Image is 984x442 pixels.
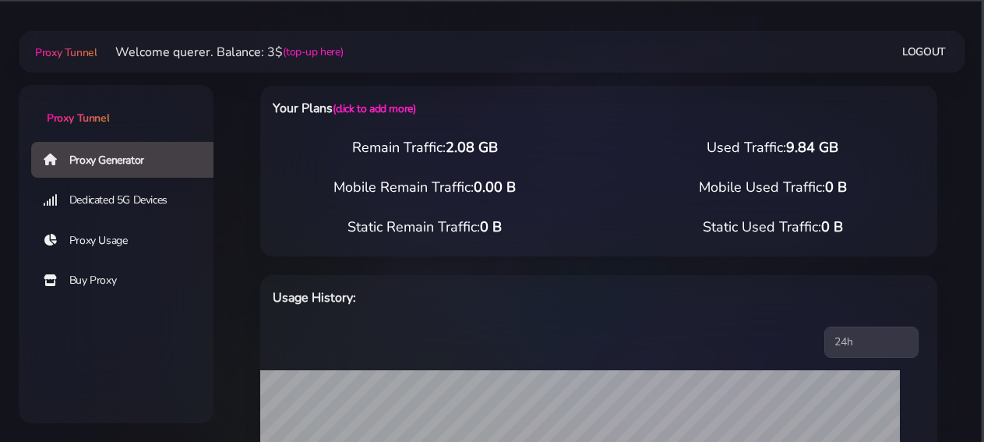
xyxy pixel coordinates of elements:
span: 2.08 GB [446,138,498,157]
span: Proxy Tunnel [35,45,97,60]
a: Logout [902,37,946,66]
h6: Your Plans [273,98,645,118]
span: Proxy Tunnel [47,111,109,126]
a: (top-up here) [283,44,343,60]
div: Remain Traffic: [251,137,599,158]
span: 0 B [825,178,847,196]
h6: Usage History: [273,288,645,308]
a: Dedicated 5G Devices [31,182,226,218]
div: Used Traffic: [599,137,947,158]
span: 9.84 GB [786,138,838,157]
a: Proxy Usage [31,223,226,259]
a: (click to add more) [333,101,415,116]
div: Mobile Used Traffic: [599,177,947,198]
a: Buy Proxy [31,263,226,299]
a: Proxy Generator [31,142,226,178]
a: Proxy Tunnel [19,85,213,126]
div: Mobile Remain Traffic: [251,177,599,198]
span: 0 B [480,217,502,236]
div: Static Remain Traffic: [251,217,599,238]
span: 0.00 B [474,178,516,196]
div: Static Used Traffic: [599,217,947,238]
a: Proxy Tunnel [32,40,97,65]
li: Welcome querer. Balance: 3$ [97,43,343,62]
iframe: Webchat Widget [754,187,965,423]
